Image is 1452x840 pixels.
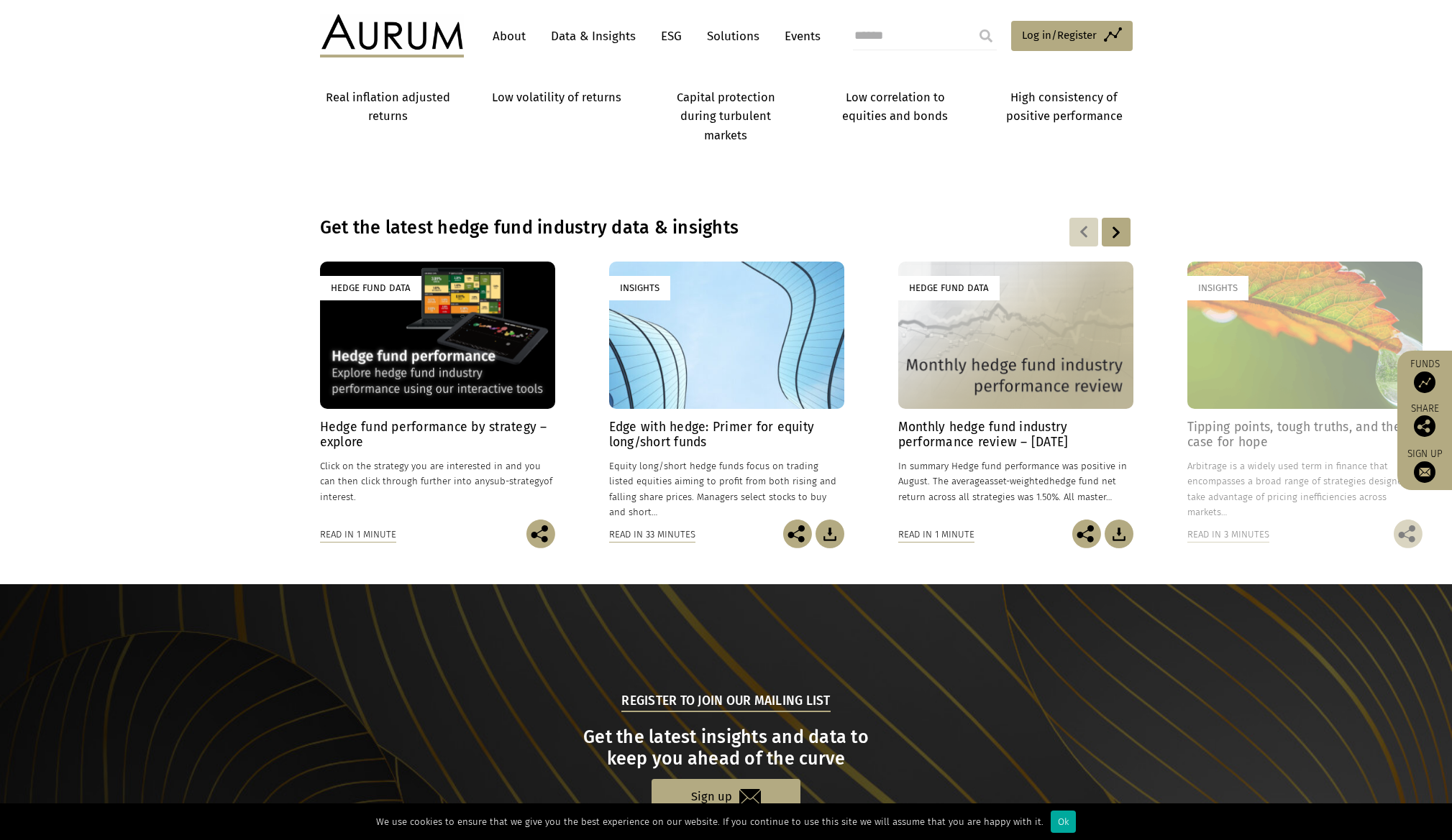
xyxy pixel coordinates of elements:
div: Read in 33 minutes [609,527,695,543]
h3: Get the latest insights and data to keep you ahead of the curve [321,726,1131,770]
div: Read in 1 minute [320,527,396,543]
a: ESG [654,23,689,50]
p: Arbitrage is a widely used term in finance that encompasses a broad range of strategies designed ... [1187,458,1423,520]
input: Submit [972,22,1000,50]
img: Sign up to our newsletter [1414,461,1435,483]
img: Share this post [1394,520,1423,548]
a: Data & Insights [544,23,643,50]
img: Aurum [320,14,464,57]
span: asset-weighted [985,476,1049,486]
img: Download Article [1105,520,1133,548]
span: Log in/Register [1022,27,1097,44]
div: Hedge Fund Data [898,276,1000,300]
div: Insights [1187,276,1248,300]
span: sub-strategy [490,476,544,486]
p: Click on the strategy you are interested in and you can then click through further into any of in... [320,458,555,504]
p: In summary Hedge fund performance was positive in August. The average hedge fund net return acros... [898,458,1133,504]
h4: Edge with hedge: Primer for equity long/short funds [609,420,844,450]
a: Sign up [652,779,800,816]
a: Solutions [700,23,767,50]
img: Access Funds [1414,371,1435,393]
strong: Low correlation to equities and bonds [842,91,948,123]
h4: Tipping points, tough truths, and the case for hope [1187,420,1423,450]
a: Insights Edge with hedge: Primer for equity long/short funds Equity long/short hedge funds focus ... [609,262,844,519]
div: Hedge Fund Data [320,276,421,300]
h4: Hedge fund performance by strategy – explore [320,420,555,450]
strong: Real inflation adjusted returns [326,91,450,123]
div: Share [1405,404,1445,437]
div: Insights [609,276,670,300]
div: Read in 1 minute [898,527,974,543]
a: Sign up [1405,448,1445,483]
img: Share this post [1072,520,1101,548]
a: Hedge Fund Data Hedge fund performance by strategy – explore Click on the strategy you are intere... [320,262,555,519]
a: Log in/Register [1011,21,1133,51]
strong: Capital protection during turbulent markets [677,91,775,142]
a: Events [777,23,821,50]
strong: Low volatility of returns [492,91,621,104]
a: Funds [1405,358,1445,393]
div: Read in 3 minutes [1187,527,1269,543]
strong: High consistency of positive performance [1006,91,1123,123]
img: Share this post [1414,415,1435,437]
p: Equity long/short hedge funds focus on trading listed equities aiming to profit from both rising ... [609,458,844,520]
a: Hedge Fund Data Monthly hedge fund industry performance review – [DATE] In summary Hedge fund per... [898,262,1133,519]
h3: Get the latest hedge fund industry data & insights [320,217,947,239]
a: About [485,23,533,50]
h5: Register to join our mailing list [621,692,830,712]
img: Download Article [816,520,844,548]
img: Share this post [783,520,812,548]
img: Share this post [526,520,555,548]
div: Ok [1051,811,1076,833]
h4: Monthly hedge fund industry performance review – [DATE] [898,420,1133,450]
